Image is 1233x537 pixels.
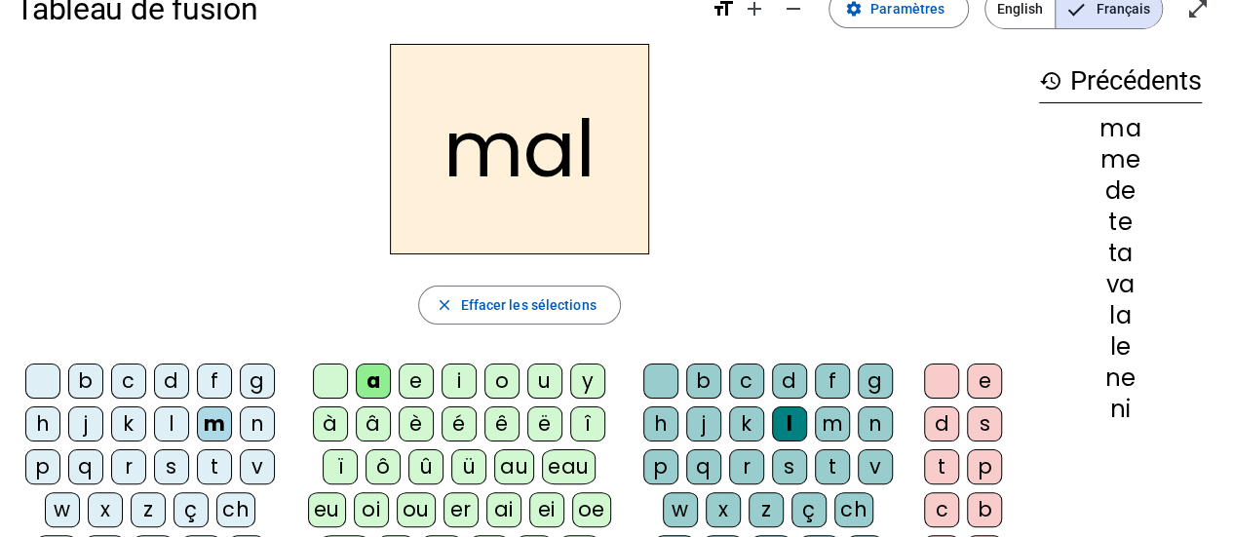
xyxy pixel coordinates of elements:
[572,492,611,527] div: oe
[1039,179,1202,203] div: de
[443,492,479,527] div: er
[435,296,452,314] mat-icon: close
[706,492,741,527] div: x
[924,406,959,441] div: d
[729,449,764,484] div: r
[442,364,477,399] div: i
[88,492,123,527] div: x
[1039,335,1202,359] div: le
[494,449,534,484] div: au
[529,492,564,527] div: ei
[442,406,477,441] div: é
[45,492,80,527] div: w
[967,364,1002,399] div: e
[1039,242,1202,265] div: ta
[749,492,784,527] div: z
[197,406,232,441] div: m
[68,364,103,399] div: b
[111,449,146,484] div: r
[772,449,807,484] div: s
[924,492,959,527] div: c
[967,406,1002,441] div: s
[111,406,146,441] div: k
[356,364,391,399] div: a
[197,364,232,399] div: f
[1039,304,1202,327] div: la
[68,449,103,484] div: q
[354,492,389,527] div: oi
[460,293,596,317] span: Effacer les sélections
[390,44,649,254] h2: mal
[486,492,521,527] div: ai
[154,406,189,441] div: l
[408,449,443,484] div: û
[834,492,873,527] div: ch
[1039,211,1202,234] div: te
[216,492,255,527] div: ch
[131,492,166,527] div: z
[484,406,520,441] div: ê
[1039,117,1202,140] div: ma
[815,406,850,441] div: m
[240,364,275,399] div: g
[924,449,959,484] div: t
[397,492,436,527] div: ou
[791,492,827,527] div: ç
[967,449,1002,484] div: p
[197,449,232,484] div: t
[240,449,275,484] div: v
[570,364,605,399] div: y
[25,406,60,441] div: h
[1039,273,1202,296] div: va
[366,449,401,484] div: ô
[686,406,721,441] div: j
[418,286,620,325] button: Effacer les sélections
[527,406,562,441] div: ë
[686,449,721,484] div: q
[25,449,60,484] div: p
[815,449,850,484] div: t
[686,364,721,399] div: b
[729,364,764,399] div: c
[858,364,893,399] div: g
[729,406,764,441] div: k
[1039,398,1202,421] div: ni
[356,406,391,441] div: â
[570,406,605,441] div: î
[1039,148,1202,172] div: me
[399,406,434,441] div: è
[663,492,698,527] div: w
[1039,69,1062,93] mat-icon: history
[111,364,146,399] div: c
[240,406,275,441] div: n
[308,492,346,527] div: eu
[772,364,807,399] div: d
[967,492,1002,527] div: b
[399,364,434,399] div: e
[815,364,850,399] div: f
[154,449,189,484] div: s
[772,406,807,441] div: l
[484,364,520,399] div: o
[643,449,678,484] div: p
[542,449,596,484] div: eau
[68,406,103,441] div: j
[858,449,893,484] div: v
[451,449,486,484] div: ü
[527,364,562,399] div: u
[323,449,358,484] div: ï
[858,406,893,441] div: n
[154,364,189,399] div: d
[1039,59,1202,103] h3: Précédents
[313,406,348,441] div: à
[1039,366,1202,390] div: ne
[643,406,678,441] div: h
[173,492,209,527] div: ç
